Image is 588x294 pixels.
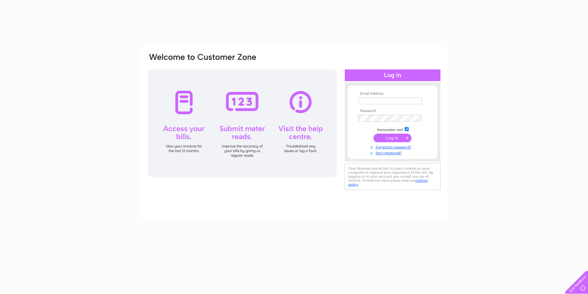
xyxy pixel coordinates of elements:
[345,163,440,190] div: Clear Business would like to place cookies on your computer to improve your experience of the sit...
[373,134,411,142] input: Submit
[357,126,428,132] td: Remember me?
[357,109,428,113] th: Password:
[348,178,428,187] a: cookies policy
[358,150,428,155] a: Not registered?
[358,144,428,150] a: Forgotten password?
[357,92,428,96] th: Email Address:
